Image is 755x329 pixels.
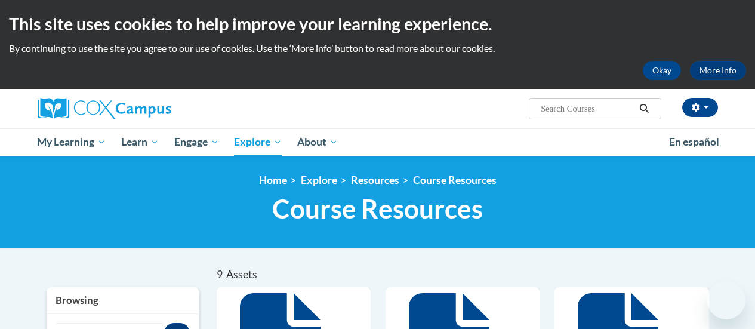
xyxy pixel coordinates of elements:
a: Home [259,174,287,186]
a: About [289,128,346,156]
a: Resources [351,174,399,186]
button: Account Settings [682,98,718,117]
h3: Browsing [56,293,190,308]
a: Engage [167,128,227,156]
a: My Learning [30,128,114,156]
span: About [297,135,338,149]
span: En español [669,136,719,148]
a: Learn [113,128,167,156]
a: Explore [226,128,289,156]
span: Learn [121,135,159,149]
img: Cox Campus [38,98,171,119]
input: Search Courses [540,102,635,116]
span: Course Resources [272,193,483,225]
h2: This site uses cookies to help improve your learning experience. [9,12,746,36]
a: More Info [690,61,746,80]
a: Cox Campus [38,98,252,119]
a: Course Resources [413,174,497,186]
span: Explore [234,135,282,149]
a: Explore [301,174,337,186]
span: Assets [226,268,257,281]
button: Search [635,102,653,116]
button: Okay [643,61,681,80]
a: En español [661,130,727,155]
div: Main menu [29,128,727,156]
iframe: Button to launch messaging window [707,281,745,319]
span: Engage [174,135,219,149]
span: My Learning [37,135,106,149]
p: By continuing to use the site you agree to our use of cookies. Use the ‘More info’ button to read... [9,42,746,55]
span: 9 [217,268,223,281]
